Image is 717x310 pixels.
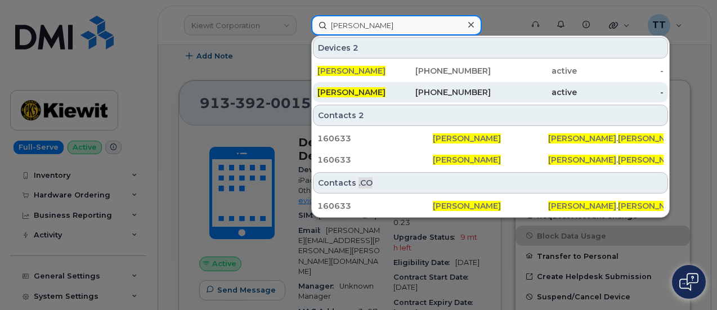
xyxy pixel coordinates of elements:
div: [PHONE_NUMBER] [404,65,491,77]
div: active [491,87,577,98]
div: [PHONE_NUMBER] [404,87,491,98]
img: Open chat [679,273,698,291]
span: 2 [358,110,364,121]
a: [PERSON_NAME][PHONE_NUMBER]active- [313,61,668,81]
a: 160633[PERSON_NAME][PERSON_NAME].[PERSON_NAME]@[PERSON_NAME][DOMAIN_NAME] [313,128,668,149]
span: [PERSON_NAME] [433,155,501,165]
span: 2 [353,42,358,53]
span: [PERSON_NAME] [618,201,686,211]
div: . @[PERSON_NAME][DOMAIN_NAME] [548,133,664,144]
a: 160633[PERSON_NAME][PERSON_NAME].[PERSON_NAME]@[PERSON_NAME][DOMAIN_NAME] [313,150,668,170]
div: 160633 [317,200,433,212]
a: 160633[PERSON_NAME][PERSON_NAME].[PERSON_NAME]@[PERSON_NAME][DOMAIN_NAME] [313,196,668,216]
div: - [577,65,664,77]
span: [PERSON_NAME] [433,133,501,143]
span: [PERSON_NAME] [317,87,386,97]
input: Find something... [311,15,482,35]
div: active [491,65,577,77]
span: [PERSON_NAME] [618,133,686,143]
div: Contacts [313,172,668,194]
span: [PERSON_NAME] [548,201,616,211]
span: [PERSON_NAME] [433,201,501,211]
span: [PERSON_NAME] [548,155,616,165]
span: [PERSON_NAME] [618,155,686,165]
div: . @[PERSON_NAME][DOMAIN_NAME] [548,200,664,212]
div: Contacts [313,105,668,126]
span: .CO [358,177,373,188]
span: [PERSON_NAME] [317,66,386,76]
div: Devices [313,37,668,59]
span: [PERSON_NAME] [548,133,616,143]
div: - [577,87,664,98]
div: 160633 [317,154,433,165]
div: 160633 [317,133,433,144]
a: [PERSON_NAME][PHONE_NUMBER]active- [313,82,668,102]
div: . @[PERSON_NAME][DOMAIN_NAME] [548,154,664,165]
